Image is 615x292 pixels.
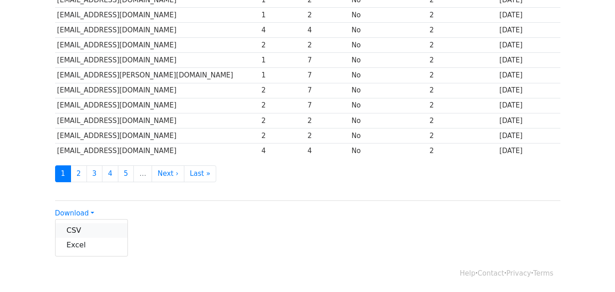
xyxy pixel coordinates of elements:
[55,68,259,83] td: [EMAIL_ADDRESS][PERSON_NAME][DOMAIN_NAME]
[427,128,497,143] td: 2
[259,38,305,53] td: 2
[349,83,427,98] td: No
[55,53,259,68] td: [EMAIL_ADDRESS][DOMAIN_NAME]
[259,98,305,113] td: 2
[55,23,259,38] td: [EMAIL_ADDRESS][DOMAIN_NAME]
[305,128,350,143] td: 2
[497,53,560,68] td: [DATE]
[55,143,259,158] td: [EMAIL_ADDRESS][DOMAIN_NAME]
[427,98,497,113] td: 2
[427,38,497,53] td: 2
[349,128,427,143] td: No
[305,23,350,38] td: 4
[55,128,259,143] td: [EMAIL_ADDRESS][DOMAIN_NAME]
[349,98,427,113] td: No
[478,269,504,277] a: Contact
[497,8,560,23] td: [DATE]
[533,269,553,277] a: Terms
[497,143,560,158] td: [DATE]
[259,83,305,98] td: 2
[305,98,350,113] td: 7
[497,98,560,113] td: [DATE]
[102,165,118,182] a: 4
[349,53,427,68] td: No
[56,223,127,238] a: CSV
[71,165,87,182] a: 2
[497,38,560,53] td: [DATE]
[259,8,305,23] td: 1
[497,128,560,143] td: [DATE]
[427,113,497,128] td: 2
[427,68,497,83] td: 2
[506,269,531,277] a: Privacy
[305,83,350,98] td: 7
[305,68,350,83] td: 7
[349,113,427,128] td: No
[118,165,134,182] a: 5
[497,83,560,98] td: [DATE]
[349,38,427,53] td: No
[55,113,259,128] td: [EMAIL_ADDRESS][DOMAIN_NAME]
[349,8,427,23] td: No
[305,53,350,68] td: 7
[427,143,497,158] td: 2
[86,165,103,182] a: 3
[349,68,427,83] td: No
[427,23,497,38] td: 2
[184,165,216,182] a: Last »
[427,53,497,68] td: 2
[427,83,497,98] td: 2
[55,209,94,217] a: Download
[259,23,305,38] td: 4
[460,269,475,277] a: Help
[55,8,259,23] td: [EMAIL_ADDRESS][DOMAIN_NAME]
[305,113,350,128] td: 2
[55,83,259,98] td: [EMAIL_ADDRESS][DOMAIN_NAME]
[259,53,305,68] td: 1
[259,68,305,83] td: 1
[569,248,615,292] iframe: Chat Widget
[259,143,305,158] td: 4
[55,165,71,182] a: 1
[55,38,259,53] td: [EMAIL_ADDRESS][DOMAIN_NAME]
[56,238,127,252] a: Excel
[55,98,259,113] td: [EMAIL_ADDRESS][DOMAIN_NAME]
[427,8,497,23] td: 2
[497,113,560,128] td: [DATE]
[497,68,560,83] td: [DATE]
[305,143,350,158] td: 4
[349,143,427,158] td: No
[259,113,305,128] td: 2
[497,23,560,38] td: [DATE]
[259,128,305,143] td: 2
[152,165,184,182] a: Next ›
[305,8,350,23] td: 2
[305,38,350,53] td: 2
[349,23,427,38] td: No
